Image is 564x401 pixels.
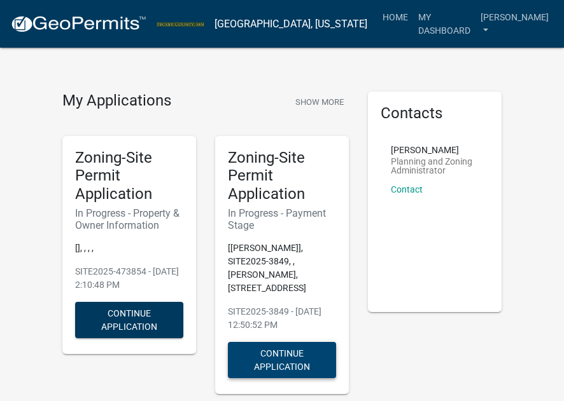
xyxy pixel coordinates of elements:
img: Becker County, Minnesota [157,22,204,27]
h6: In Progress - Property & Owner Information [75,207,183,231]
p: Planning and Zoning Administrator [391,157,479,175]
p: [[PERSON_NAME]], SITE2025-3849, , [PERSON_NAME], [STREET_ADDRESS] [228,241,336,295]
h5: Zoning-Site Permit Application [228,149,336,203]
a: Home [377,5,413,29]
h5: Contacts [381,104,489,123]
p: SITE2025-473854 - [DATE] 2:10:48 PM [75,265,183,292]
h6: In Progress - Payment Stage [228,207,336,231]
button: Continue Application [75,302,183,338]
p: [], , , , [75,241,183,255]
p: SITE2025-3849 - [DATE] 12:50:52 PM [228,305,336,332]
button: Continue Application [228,342,336,378]
a: [PERSON_NAME] [476,5,554,43]
a: Contact [391,184,423,194]
button: Show More [290,92,349,112]
a: [GEOGRAPHIC_DATA], [US_STATE] [215,13,367,35]
a: My Dashboard [413,5,476,43]
p: [PERSON_NAME] [391,146,479,154]
h4: My Applications [62,92,171,111]
h5: Zoning-Site Permit Application [75,149,183,203]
